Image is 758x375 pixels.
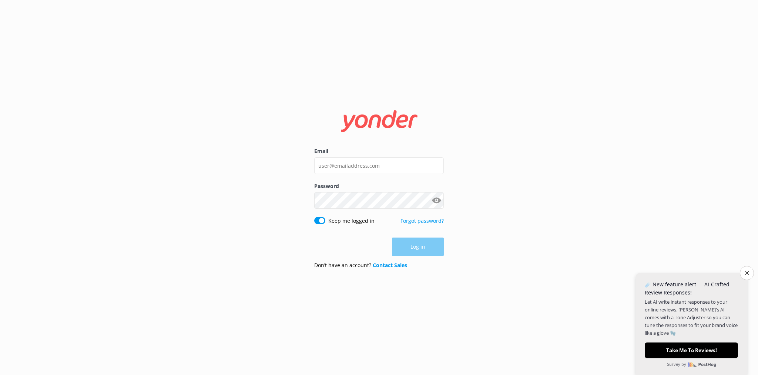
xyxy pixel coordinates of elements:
[314,147,444,155] label: Email
[373,262,407,269] a: Contact Sales
[314,157,444,174] input: user@emailaddress.com
[314,182,444,190] label: Password
[429,193,444,208] button: Show password
[328,217,375,225] label: Keep me logged in
[400,217,444,224] a: Forgot password?
[314,261,407,269] p: Don’t have an account?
